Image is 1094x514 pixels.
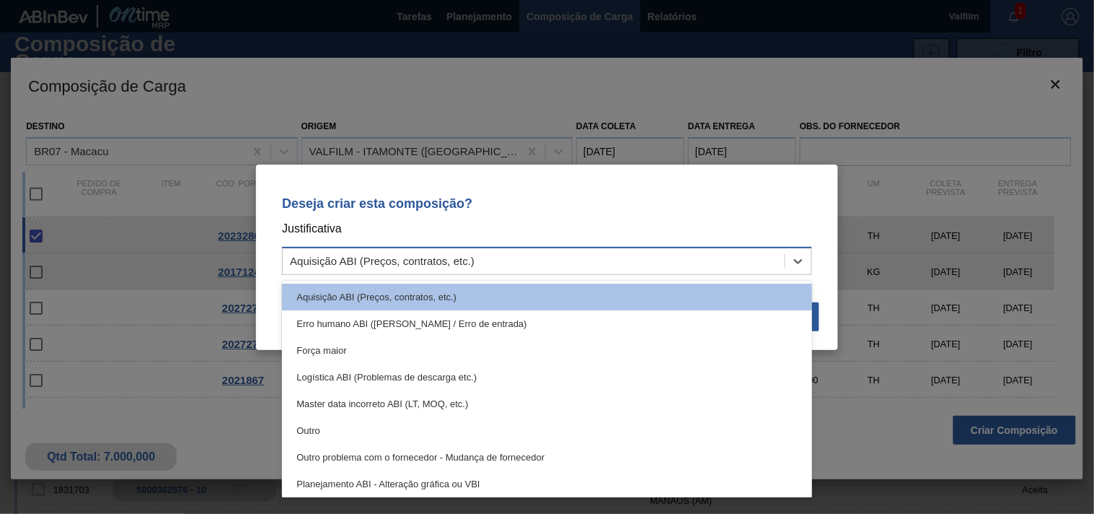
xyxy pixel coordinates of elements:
div: Erro humano ABI ([PERSON_NAME] / Erro de entrada) [282,310,812,337]
div: Master data incorreto ABI (LT, MOQ, etc.) [282,391,812,417]
div: Aquisição ABI (Preços, contratos, etc.) [282,284,812,310]
div: Aquisição ABI (Preços, contratos, etc.) [290,255,475,267]
div: Planejamento ABI - Alteração gráfica ou VBI [282,471,812,497]
div: Logística ABI (Problemas de descarga etc.) [282,364,812,391]
p: Justificativa [282,219,812,238]
div: Outro problema com o fornecedor - Mudança de fornecedor [282,444,812,471]
div: Força maior [282,337,812,364]
p: Deseja criar esta composição? [282,196,812,211]
div: Outro [282,417,812,444]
